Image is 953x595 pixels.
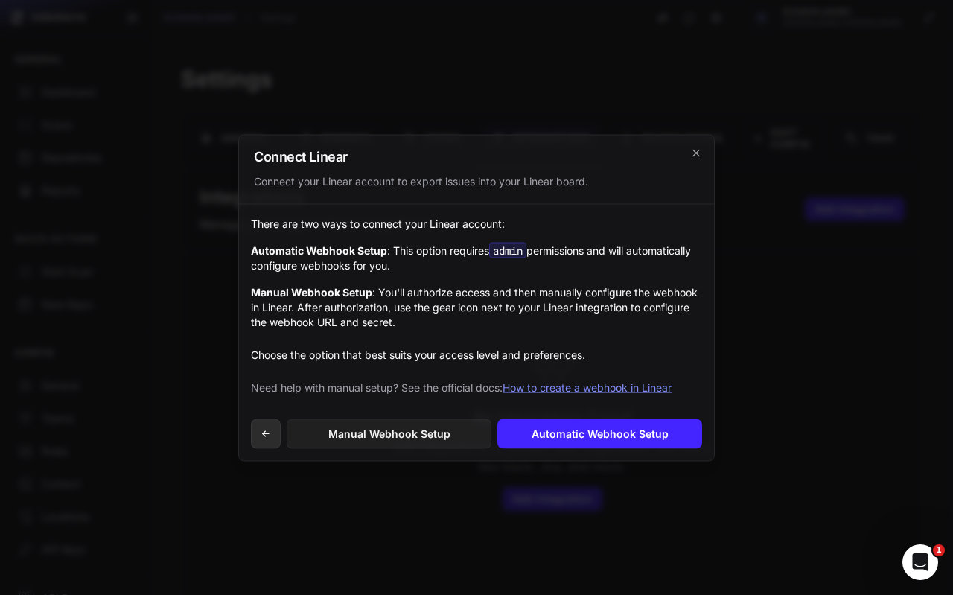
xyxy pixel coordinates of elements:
h2: Connect Linear [254,150,699,163]
p: There are two ways to connect your Linear account: [251,216,702,231]
svg: cross 2, [690,147,702,159]
div: : This option requires permissions and will automatically configure webhooks for you. [251,243,702,273]
code: admin [489,242,526,258]
a: Automatic Webhook Setup [497,419,702,448]
strong: Manual Webhook Setup [251,285,372,298]
p: Choose the option that best suits your access level and preferences. [251,347,702,362]
div: : You'll authorize access and then manually configure the webhook in Linear. After authorization,... [251,284,702,329]
div: Connect your Linear account to export issues into your Linear board. [254,174,699,188]
a: Manual Webhook Setup [287,419,491,448]
iframe: Intercom live chat [902,544,938,580]
strong: Automatic Webhook Setup [251,244,387,256]
p: Need help with manual setup? See the official docs: [251,380,702,395]
a: How to create a webhook in Linear [503,381,672,393]
span: 1 [933,544,945,556]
